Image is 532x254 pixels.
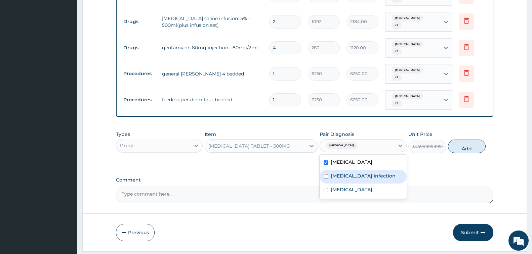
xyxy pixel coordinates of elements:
button: Submit [453,224,493,241]
td: gentamycin 80mg injection - 80mg/2ml [159,41,266,54]
label: Comment [116,177,493,183]
span: [MEDICAL_DATA] [392,15,423,21]
label: [MEDICAL_DATA] [331,159,372,165]
span: [MEDICAL_DATA] [392,41,423,48]
label: [MEDICAL_DATA] infection [331,172,396,179]
div: [MEDICAL_DATA] TABLET - 500MG [208,143,290,149]
button: Previous [116,224,155,241]
label: Pair Diagnosis [320,131,354,138]
span: + 2 [392,22,402,29]
span: We're online! [39,85,93,152]
span: [MEDICAL_DATA] [392,93,423,100]
label: Types [116,132,130,137]
label: Unit Price [408,131,433,138]
textarea: Type your message and hit 'Enter' [3,183,128,207]
label: Item [205,131,216,138]
span: + 2 [392,100,402,107]
td: general [PERSON_NAME] 4 bedded [159,67,266,81]
span: + 2 [392,48,402,55]
td: Procedures [120,67,159,80]
td: Procedures [120,94,159,106]
button: Add [448,140,486,153]
span: [MEDICAL_DATA] [392,67,423,73]
td: feeding per diem four bedded [159,93,266,106]
span: [MEDICAL_DATA] [326,142,358,149]
span: + 2 [392,74,402,81]
label: [MEDICAL_DATA] [331,186,372,193]
div: Minimize live chat window [110,3,126,19]
td: Drugs [120,42,159,54]
td: [MEDICAL_DATA] saline infusion: 5% - 500ml(plus infusion set) [159,12,266,32]
div: Drugs [120,142,134,149]
div: Chat with us now [35,38,113,46]
td: Drugs [120,15,159,28]
img: d_794563401_company_1708531726252_794563401 [12,34,27,50]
